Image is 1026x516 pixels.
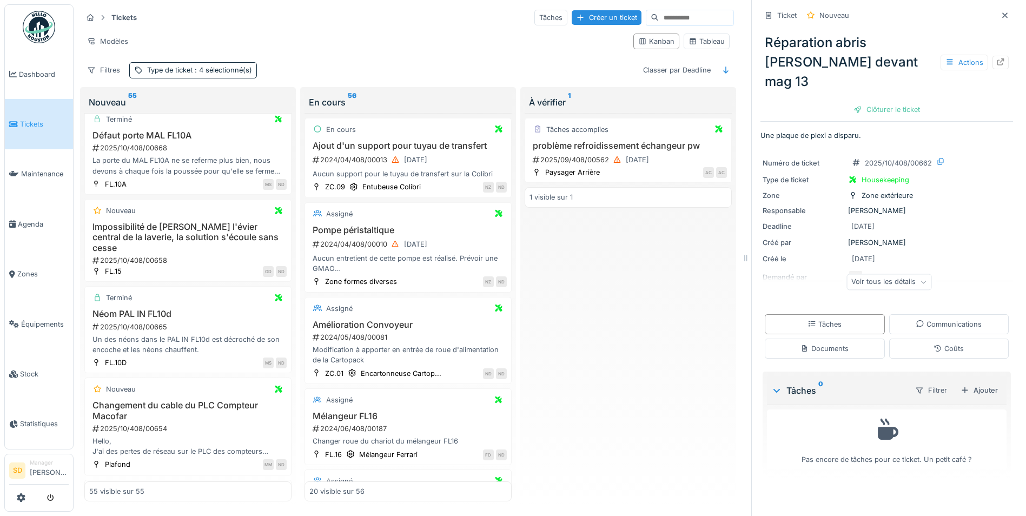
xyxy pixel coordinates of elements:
[529,96,727,109] div: À vérifier
[21,169,69,179] span: Maintenance
[193,66,252,74] span: : 4 sélectionné(s)
[309,225,507,235] h3: Pompe péristaltique
[763,206,1011,216] div: [PERSON_NAME]
[760,29,1013,96] div: Réparation abris [PERSON_NAME] devant mag 13
[703,167,714,178] div: AC
[326,476,353,486] div: Assigné
[934,343,964,354] div: Coûts
[309,141,507,151] h3: Ajout d'un support pour tuyau de transfert
[941,55,988,70] div: Actions
[309,411,507,421] h3: Mélangeur FL16
[17,269,69,279] span: Zones
[20,419,69,429] span: Statistiques
[276,459,287,470] div: ND
[483,182,494,193] div: NZ
[89,309,287,319] h3: Néom PAL IN FL10d
[21,319,69,329] span: Équipements
[9,459,69,485] a: SD Manager[PERSON_NAME]
[546,124,608,135] div: Tâches accomplies
[309,320,507,330] h3: Amélioration Convoyeur
[760,130,1013,141] p: Une plaque de plexi a disparu.
[326,303,353,314] div: Assigné
[89,400,287,421] h3: Changement du cable du PLC Compteur Macofar
[89,436,287,457] div: Hello, J'ai des pertes de réseau sur le PLC des compteurs particulaires, je pense qu'il vaudrait ...
[326,395,353,405] div: Assigné
[819,10,849,21] div: Nouveau
[20,119,69,129] span: Tickets
[361,368,441,379] div: Encartonneuse Cartop...
[82,34,133,49] div: Modèles
[89,130,287,141] h3: Défaut porte MAL FL10A
[865,158,932,168] div: 2025/10/408/00662
[276,266,287,277] div: ND
[312,237,507,251] div: 2024/04/408/00010
[30,459,69,482] li: [PERSON_NAME]
[807,319,842,329] div: Tâches
[106,206,136,216] div: Nouveau
[19,69,69,80] span: Dashboard
[89,155,287,176] div: La porte du MAL FL10A ne se referme plus bien, nous devons à chaque fois la poussée pour qu'elle ...
[309,345,507,365] div: Modification à apporter en entrée de roue d'alimentation de la Cartopack
[572,10,641,25] div: Créer un ticket
[91,424,287,434] div: 2025/10/408/00654
[763,190,844,201] div: Zone
[147,65,252,75] div: Type de ticket
[263,358,274,368] div: MS
[496,368,507,379] div: ND
[910,382,952,398] div: Filtrer
[5,149,73,199] a: Maintenance
[348,96,356,109] sup: 56
[763,221,844,231] div: Deadline
[852,254,875,264] div: [DATE]
[916,319,982,329] div: Communications
[89,222,287,253] h3: Impossibilité de [PERSON_NAME] l'évier central de la laverie, la solution s'écoule sans cesse
[529,192,573,202] div: 1 visible sur 1
[5,249,73,299] a: Zones
[106,114,132,124] div: Terminé
[106,293,132,303] div: Terminé
[309,253,507,274] div: Aucun entretient de cette pompe est réalisé. Prévoir une GMAO Ajouter cette équipement dans la li...
[105,459,130,469] div: Plafond
[309,436,507,446] div: Changer roue du chariot du mélangeur FL16
[777,10,797,21] div: Ticket
[534,10,567,25] div: Tâches
[263,179,274,190] div: MS
[325,276,397,287] div: Zone formes diverses
[568,96,571,109] sup: 1
[638,62,716,78] div: Classer par Deadline
[763,254,844,264] div: Créé le
[532,153,727,167] div: 2025/09/408/00562
[849,102,924,117] div: Clôturer le ticket
[689,36,725,47] div: Tableau
[309,96,507,109] div: En cours
[5,199,73,249] a: Agenda
[862,175,909,185] div: Housekeeping
[91,255,287,266] div: 2025/10/408/00658
[325,182,345,192] div: ZC.09
[763,237,844,248] div: Créé par
[771,384,906,397] div: Tâches
[362,182,421,192] div: Entubeuse Colibri
[309,486,365,497] div: 20 visible sur 56
[5,299,73,349] a: Équipements
[309,169,507,179] div: Aucun support pour le tuyau de transfert sur la Colibri
[5,99,73,149] a: Tickets
[20,369,69,379] span: Stock
[89,334,287,355] div: Un des néons dans le PAL IN FL10d est décroché de son encoche et les néons chauffent.
[956,383,1002,398] div: Ajouter
[496,449,507,460] div: ND
[325,449,342,460] div: FL.16
[105,179,127,189] div: FL.10A
[626,155,649,165] div: [DATE]
[529,141,727,151] h3: problème refroidissement échangeur pw
[107,12,141,23] strong: Tickets
[105,358,127,368] div: FL.10D
[9,462,25,479] li: SD
[545,167,600,177] div: Paysager Arrière
[276,179,287,190] div: ND
[325,368,343,379] div: ZC.01
[763,175,844,185] div: Type de ticket
[326,209,353,219] div: Assigné
[106,384,136,394] div: Nouveau
[312,424,507,434] div: 2024/06/408/00187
